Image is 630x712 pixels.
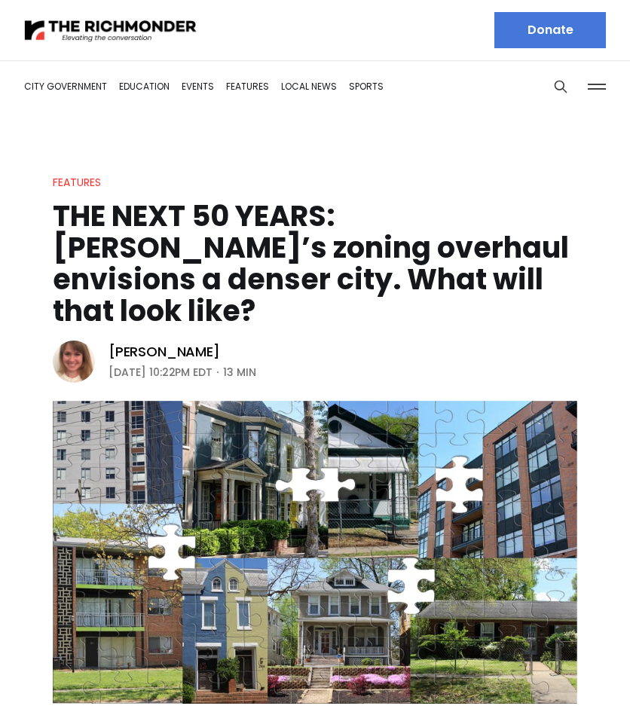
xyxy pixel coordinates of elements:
[24,80,107,93] a: City Government
[53,401,577,704] img: THE NEXT 50 YEARS: Richmond’s zoning overhaul envisions a denser city. What will that look like?
[182,80,214,93] a: Events
[494,12,606,48] a: Donate
[53,341,95,383] img: Sarah Vogelsong
[223,363,256,381] span: 13 min
[226,80,269,93] a: Features
[503,638,630,712] iframe: portal-trigger
[53,200,577,327] h1: THE NEXT 50 YEARS: [PERSON_NAME]’s zoning overhaul envisions a denser city. What will that look l...
[109,343,220,361] a: [PERSON_NAME]
[349,80,384,93] a: Sports
[119,80,170,93] a: Education
[53,175,101,190] a: Features
[24,17,197,44] img: The Richmonder
[549,75,572,98] button: Search this site
[109,363,213,381] time: [DATE] 10:22PM EDT
[281,80,337,93] a: Local News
